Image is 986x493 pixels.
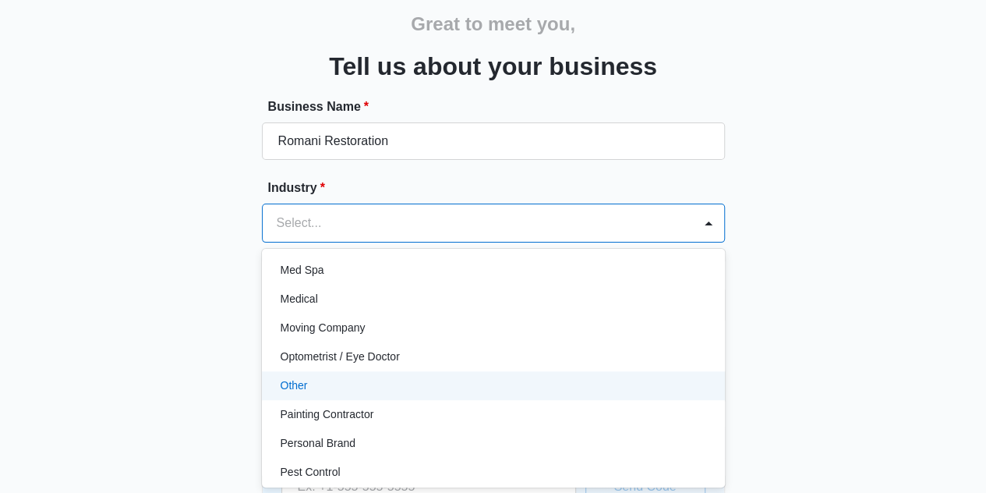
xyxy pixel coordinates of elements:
input: e.g. Jane's Plumbing [262,122,725,160]
p: Other [281,378,308,394]
label: Industry [268,179,731,197]
p: Optometrist / Eye Doctor [281,349,400,365]
p: Painting Contractor [281,406,374,423]
p: Moving Company [281,320,366,336]
h2: Great to meet you, [411,10,575,38]
h3: Tell us about your business [329,48,657,85]
p: Med Spa [281,262,324,278]
p: Personal Brand [281,435,356,452]
p: Pest Control [281,464,341,481]
label: Business Name [268,98,731,116]
p: Medical [281,291,318,307]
